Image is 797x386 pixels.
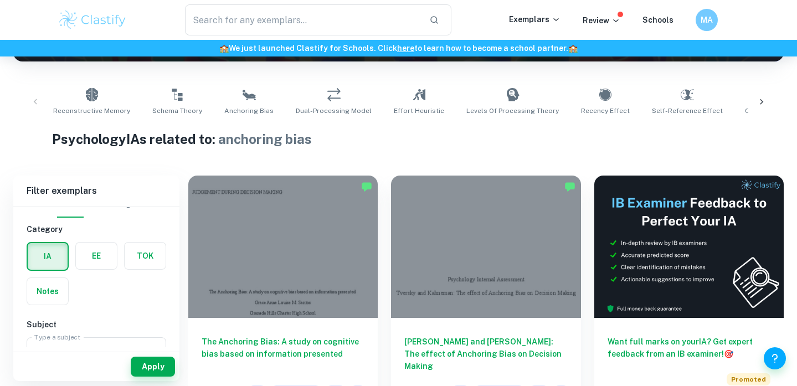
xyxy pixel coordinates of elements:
[568,44,578,53] span: 🏫
[700,14,713,26] h6: MA
[219,44,229,53] span: 🏫
[608,336,770,360] h6: Want full marks on your IA ? Get expert feedback from an IB examiner!
[594,176,784,318] img: Thumbnail
[185,4,421,35] input: Search for any exemplars...
[581,106,630,116] span: Recency Effect
[397,44,414,53] a: here
[76,243,117,269] button: EE
[202,336,364,372] h6: The Anchoring Bias: A study on cognitive bias based on information presented
[466,106,559,116] span: Levels of Processing Theory
[28,243,68,270] button: IA
[509,13,561,25] p: Exemplars
[125,243,166,269] button: TOK
[564,181,575,192] img: Marked
[296,106,372,116] span: Dual-Processing Model
[652,106,723,116] span: Self-Reference Effect
[218,131,312,147] span: anchoring bias
[696,9,718,31] button: MA
[152,106,202,116] span: Schema Theory
[583,14,620,27] p: Review
[764,347,786,369] button: Help and Feedback
[27,278,68,305] button: Notes
[394,106,444,116] span: Effort Heuristic
[224,106,274,116] span: Anchoring Bias
[147,345,162,361] button: Open
[404,336,567,372] h6: [PERSON_NAME] and [PERSON_NAME]: The effect of Anchoring Bias on Decision Making
[2,42,795,54] h6: We just launched Clastify for Schools. Click to learn how to become a school partner.
[58,9,128,31] img: Clastify logo
[724,349,733,358] span: 🎯
[727,373,770,385] span: Promoted
[34,332,80,342] label: Type a subject
[361,181,372,192] img: Marked
[13,176,179,207] h6: Filter exemplars
[52,129,745,149] h1: Psychology IAs related to:
[642,16,673,24] a: Schools
[27,223,166,235] h6: Category
[27,318,166,331] h6: Subject
[131,357,175,377] button: Apply
[53,106,130,116] span: Reconstructive Memory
